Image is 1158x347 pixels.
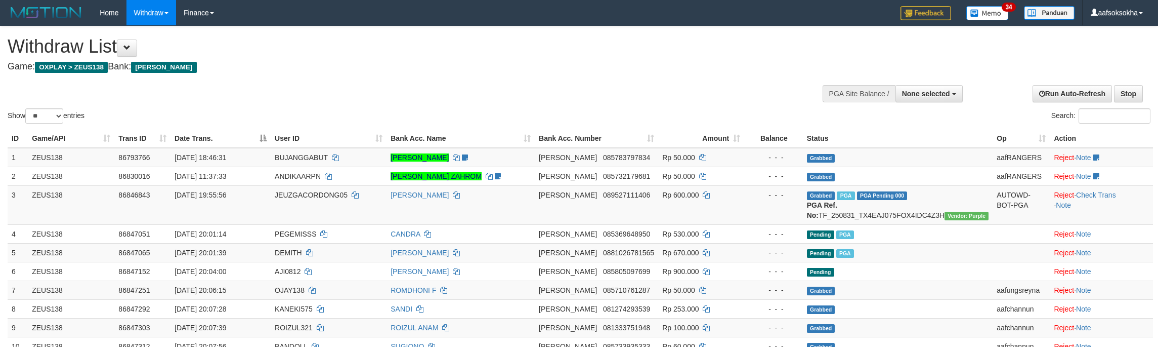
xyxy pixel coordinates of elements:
[391,172,482,180] a: [PERSON_NAME] ZAHROM
[8,318,28,337] td: 9
[387,129,535,148] th: Bank Acc. Name: activate to sort column ascending
[28,224,114,243] td: ZEUS138
[662,305,699,313] span: Rp 253.000
[8,185,28,224] td: 3
[662,286,695,294] span: Rp 50.000
[1050,299,1153,318] td: ·
[662,172,695,180] span: Rp 50.000
[118,230,150,238] span: 86847051
[1050,129,1153,148] th: Action
[823,85,895,102] div: PGA Site Balance /
[748,266,799,277] div: - - -
[118,153,150,162] span: 86793766
[807,249,834,258] span: Pending
[175,267,226,276] span: [DATE] 20:04:00
[539,191,597,199] span: [PERSON_NAME]
[662,153,695,162] span: Rp 50.000
[662,267,699,276] span: Rp 900.000
[1054,305,1074,313] a: Reject
[535,129,658,148] th: Bank Acc. Number: activate to sort column ascending
[539,153,597,162] span: [PERSON_NAME]
[391,191,449,199] a: [PERSON_NAME]
[8,167,28,185] td: 2
[118,172,150,180] span: 86830016
[8,262,28,281] td: 6
[807,287,835,295] span: Grabbed
[175,230,226,238] span: [DATE] 20:01:14
[28,185,114,224] td: ZEUS138
[807,191,835,200] span: Grabbed
[807,305,835,314] span: Grabbed
[1076,267,1091,276] a: Note
[1054,286,1074,294] a: Reject
[28,243,114,262] td: ZEUS138
[662,191,699,199] span: Rp 600.000
[1002,3,1015,12] span: 34
[275,305,313,313] span: KANEKI575
[8,299,28,318] td: 8
[1079,108,1150,124] input: Search:
[1050,224,1153,243] td: ·
[748,248,799,258] div: - - -
[1076,153,1091,162] a: Note
[1076,249,1091,257] a: Note
[993,129,1050,148] th: Op: activate to sort column ascending
[539,267,597,276] span: [PERSON_NAME]
[603,172,650,180] span: Copy 085732179681 to clipboard
[803,185,993,224] td: TF_250831_TX4EAJ075FOX4IDC4Z3H
[1054,191,1074,199] a: Reject
[391,230,420,238] a: CANDRA
[275,324,313,332] span: ROIZUL321
[118,249,150,257] span: 86847065
[1114,85,1143,102] a: Stop
[170,129,271,148] th: Date Trans.: activate to sort column descending
[945,212,989,220] span: Vendor URL: https://trx4.1velocity.biz
[603,267,650,276] span: Copy 085805097699 to clipboard
[539,172,597,180] span: [PERSON_NAME]
[1054,324,1074,332] a: Reject
[1076,286,1091,294] a: Note
[803,129,993,148] th: Status
[748,171,799,181] div: - - -
[966,6,1009,20] img: Button%20Memo.svg
[895,85,963,102] button: None selected
[391,249,449,257] a: [PERSON_NAME]
[603,324,650,332] span: Copy 081333751948 to clipboard
[275,191,348,199] span: JEUZGACORDONG05
[993,318,1050,337] td: aafchannun
[175,324,226,332] span: [DATE] 20:07:39
[175,286,226,294] span: [DATE] 20:06:15
[603,230,650,238] span: Copy 085369648950 to clipboard
[35,62,108,73] span: OXPLAY > ZEUS138
[1054,172,1074,180] a: Reject
[1054,153,1074,162] a: Reject
[603,286,650,294] span: Copy 085710761287 to clipboard
[275,249,302,257] span: DEMITH
[807,324,835,333] span: Grabbed
[603,249,654,257] span: Copy 0881026781565 to clipboard
[748,304,799,314] div: - - -
[658,129,744,148] th: Amount: activate to sort column ascending
[993,299,1050,318] td: aafchannun
[391,324,438,332] a: ROIZUL ANAM
[748,190,799,200] div: - - -
[807,268,834,277] span: Pending
[1076,305,1091,313] a: Note
[807,173,835,181] span: Grabbed
[8,224,28,243] td: 4
[8,108,84,124] label: Show entries
[271,129,387,148] th: User ID: activate to sort column ascending
[807,230,834,239] span: Pending
[275,286,305,294] span: OJAY138
[837,191,854,200] span: Marked by aafRornrotha
[1076,324,1091,332] a: Note
[1051,108,1150,124] label: Search:
[175,172,226,180] span: [DATE] 11:37:33
[28,281,114,299] td: ZEUS138
[993,148,1050,167] td: aafRANGERS
[1056,201,1071,209] a: Note
[662,324,699,332] span: Rp 100.000
[1050,262,1153,281] td: ·
[902,90,950,98] span: None selected
[8,129,28,148] th: ID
